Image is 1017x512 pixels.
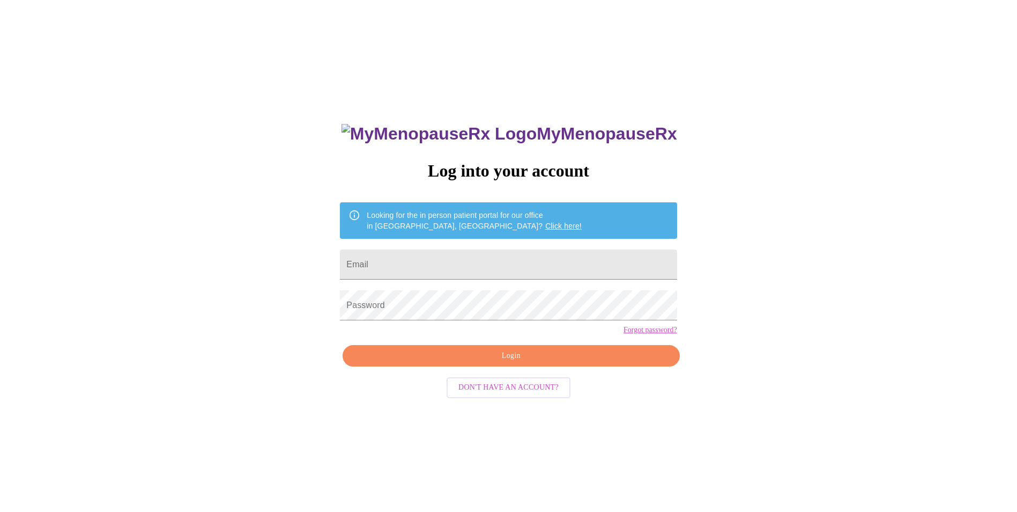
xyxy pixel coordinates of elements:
img: MyMenopauseRx Logo [342,124,537,144]
a: Don't have an account? [444,382,573,391]
h3: MyMenopauseRx [342,124,677,144]
span: Don't have an account? [458,381,559,394]
div: Looking for the in person patient portal for our office in [GEOGRAPHIC_DATA], [GEOGRAPHIC_DATA]? [367,206,582,236]
a: Forgot password? [623,326,677,334]
span: Login [355,349,667,363]
h3: Log into your account [340,161,677,181]
button: Login [343,345,679,367]
a: Click here! [545,222,582,230]
button: Don't have an account? [447,377,570,398]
